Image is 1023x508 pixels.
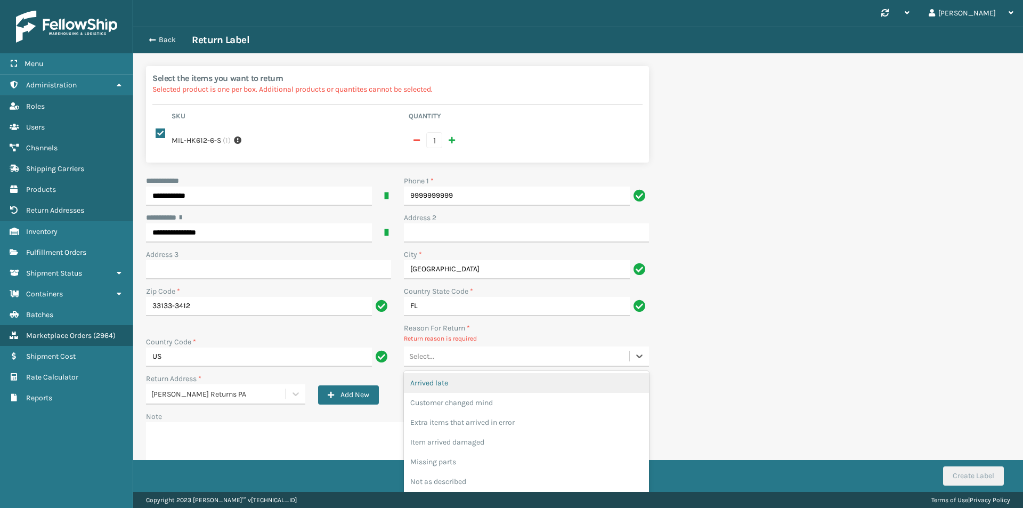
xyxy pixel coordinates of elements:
div: Not as described [404,472,649,491]
span: Rate Calculator [26,373,78,382]
span: Return Addresses [26,206,84,215]
th: Quantity [405,111,643,124]
span: Reports [26,393,52,402]
p: Return reason is required [404,334,649,343]
p: Copyright 2023 [PERSON_NAME]™ v [TECHNICAL_ID] [146,492,297,508]
label: Note [146,412,162,421]
h2: Select the items you want to return [152,72,643,84]
label: MIL-HK612-6-S [172,135,221,146]
button: Add New [318,385,379,405]
span: Shipment Status [26,269,82,278]
label: Address 2 [404,212,436,223]
button: Back [143,35,192,45]
label: Address 3 [146,249,178,260]
span: Channels [26,143,58,152]
div: Extra items that arrived in error [404,413,649,432]
span: Products [26,185,56,194]
button: Create Label [943,466,1004,486]
label: Zip Code [146,286,180,297]
span: Shipment Cost [26,352,76,361]
div: Arrived late [404,373,649,393]
span: Menu [25,59,43,68]
span: ( 1 ) [223,135,231,146]
p: Selected product is one per box. Additional products or quantites cannot be selected. [152,84,643,95]
div: Customer changed mind [404,393,649,413]
span: Inventory [26,227,58,236]
span: ( 2964 ) [93,331,116,340]
a: Privacy Policy [970,496,1010,504]
a: Terms of Use [931,496,968,504]
div: Select... [409,351,434,362]
label: Return Address [146,373,201,384]
span: Batches [26,310,53,319]
div: [PERSON_NAME] Returns PA [151,389,287,400]
div: Missing parts [404,452,649,472]
span: Users [26,123,45,132]
label: Phone 1 [404,175,434,187]
img: logo [16,11,117,43]
span: Roles [26,102,45,111]
label: Reason For Return [404,322,470,334]
div: | [931,492,1010,508]
label: Country State Code [404,286,473,297]
span: Marketplace Orders [26,331,92,340]
label: City [404,249,422,260]
div: Item arrived damaged [404,432,649,452]
span: Shipping Carriers [26,164,84,173]
th: Sku [168,111,405,124]
span: Administration [26,80,77,90]
label: Country Code [146,336,196,348]
h3: Return Label [192,34,249,46]
span: Fulfillment Orders [26,248,86,257]
span: Containers [26,289,63,299]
